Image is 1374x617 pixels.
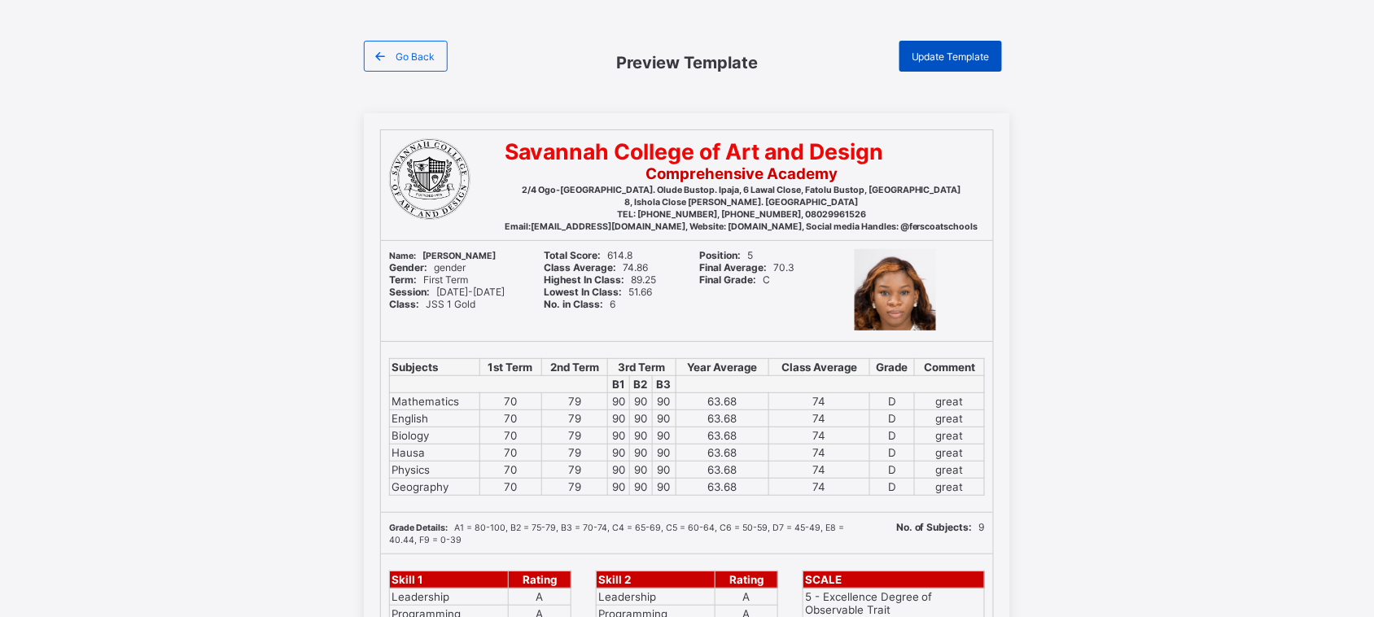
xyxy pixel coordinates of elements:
td: great [915,393,985,410]
th: Skill 1 [390,571,509,589]
span: No. in Class: [545,298,610,310]
td: 63.68 [676,410,769,427]
td: D [869,479,914,496]
span: Name: [389,251,422,261]
span: 614.8 [545,249,633,261]
span: C [699,273,770,286]
span: 89.25 [545,273,657,286]
th: Subjects [390,359,480,376]
th: Rating [715,571,778,589]
td: 90 [608,393,629,410]
td: D [869,410,914,427]
td: 63.68 [676,462,769,479]
span: Term: [389,273,423,286]
td: 90 [652,444,676,462]
td: 90 [629,444,652,462]
span: 51.66 [545,286,653,298]
span: Session: [389,286,436,298]
td: 90 [608,462,629,479]
th: Rating [509,571,571,589]
span: Email:[EMAIL_ADDRESS][DOMAIN_NAME], Website: [DOMAIN_NAME], Social media Handles: @ferscoatschools [505,221,985,232]
span: 5 [699,249,753,261]
td: 79 [541,410,608,427]
span: 6 [545,298,616,310]
th: B3 [652,376,676,393]
span: 9 [896,521,985,533]
td: 90 [652,393,676,410]
span: Final Grade: [699,273,763,286]
th: 2nd Term [541,359,608,376]
td: 70 [479,479,541,496]
span: 2/4 Ogo-[GEOGRAPHIC_DATA]. Olude Bustop. Ipaja, 6 Lawal Close, Fatolu Bustop, [GEOGRAPHIC_DATA] [522,185,968,195]
td: 74 [769,410,870,427]
span: TEL: [PHONE_NUMBER], [PHONE_NUMBER], 08029961526 [617,209,873,220]
span: 74.86 [545,261,649,273]
th: 3rd Term [608,359,676,376]
td: 63.68 [676,427,769,444]
td: D [869,427,914,444]
td: 70 [479,444,541,462]
td: 74 [769,479,870,496]
th: 1st Term [479,359,541,376]
td: great [915,410,985,427]
td: 70 [479,393,541,410]
span: Class Average: [545,261,624,273]
td: 74 [769,462,870,479]
td: great [915,462,985,479]
img: 267-2679652_scad-best-school-logo-designs.png [389,138,470,220]
td: 90 [652,427,676,444]
td: Physics [390,462,480,479]
td: 63.68 [676,393,769,410]
th: Class Average [769,359,870,376]
th: Year Average [676,359,769,376]
td: 90 [608,427,629,444]
span: 70.3 [699,261,794,273]
td: 70 [479,462,541,479]
span: Grade Details: [389,523,454,533]
td: 90 [629,393,652,410]
th: SCALE [803,571,985,589]
td: 70 [479,427,541,444]
td: 79 [541,393,608,410]
span: Total Score: [545,249,608,261]
td: 90 [629,479,652,496]
span: Highest In Class: [545,273,632,286]
span: Go Back [396,50,435,63]
td: 74 [769,393,870,410]
td: 63.68 [676,444,769,462]
span: JSS 1 Gold [389,298,475,310]
td: 90 [629,427,652,444]
span: Savannah College of Art and Design [505,138,883,164]
td: Geography [390,479,480,496]
td: Leadership [390,589,509,606]
span: Final Average: [699,261,773,273]
td: A [715,589,778,606]
th: Grade [869,359,914,376]
span: Update Template [912,50,990,63]
span: 8, Ishola Close [PERSON_NAME]. [GEOGRAPHIC_DATA] [625,197,865,208]
span: A1 = 80-100, B2 = 75-79, B3 = 70-74, C4 = 65-69, C5 = 60-64, C6 = 50-59, D7 = 45-49, E8 = 40.44, ... [389,523,844,545]
td: 90 [652,410,676,427]
td: 63.68 [676,479,769,496]
td: great [915,444,985,462]
td: 74 [769,444,870,462]
th: B2 [629,376,652,393]
td: 90 [652,479,676,496]
span: Comprehensive Academy [645,164,844,183]
span: Class: [389,298,426,310]
td: D [869,462,914,479]
span: Lowest In Class: [545,286,629,298]
th: B1 [608,376,629,393]
td: Mathematics [390,393,480,410]
td: 79 [541,462,608,479]
td: 70 [479,410,541,427]
td: Biology [390,427,480,444]
td: A [509,589,571,606]
td: Leadership [597,589,715,606]
td: 79 [541,427,608,444]
span: Position: [699,249,747,261]
span: First Term [389,273,468,286]
td: 90 [629,462,652,479]
td: English [390,410,480,427]
td: great [915,479,985,496]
